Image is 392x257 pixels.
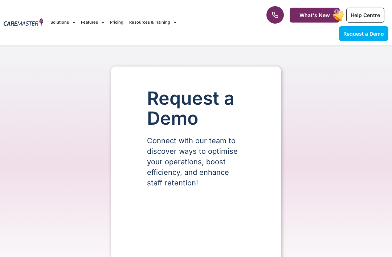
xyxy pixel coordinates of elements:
[129,10,176,35] a: Resources & Training
[339,26,388,41] a: Request a Demo
[290,8,340,23] a: What's New
[299,12,330,18] span: What's New
[50,10,250,35] nav: Menu
[346,8,384,23] a: Help Centre
[4,18,43,27] img: CareMaster Logo
[110,10,123,35] a: Pricing
[147,201,245,255] iframe: Form 0
[147,88,245,128] h1: Request a Demo
[343,31,384,37] span: Request a Demo
[351,12,380,18] span: Help Centre
[50,10,75,35] a: Solutions
[81,10,104,35] a: Features
[147,136,245,188] p: Connect with our team to discover ways to optimise your operations, boost efficiency, and enhance...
